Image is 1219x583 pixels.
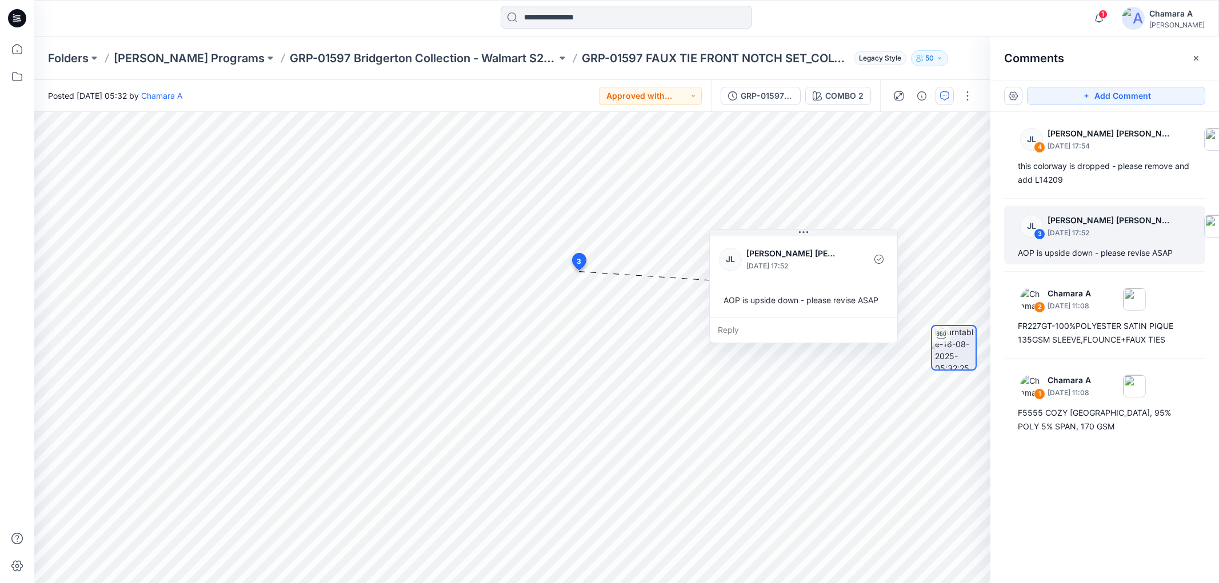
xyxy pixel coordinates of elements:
[1018,406,1192,433] div: F5555 COZY [GEOGRAPHIC_DATA], 95% POLY 5% SPAN, 170 GSM
[1149,21,1205,29] div: [PERSON_NAME]
[854,51,906,65] span: Legacy Style
[710,317,897,343] div: Reply
[290,50,557,66] a: GRP-01597 Bridgerton Collection - Walmart S2 Summer 2026
[1048,140,1172,152] p: [DATE] 17:54
[1122,7,1145,30] img: avatar
[925,52,934,65] p: 50
[1048,227,1172,239] p: [DATE] 17:52
[1048,300,1091,312] p: [DATE] 11:08
[825,90,864,102] div: COMBO 2
[114,50,265,66] a: [PERSON_NAME] Programs
[719,290,888,311] div: AOP is upside down - please revise ASAP
[746,247,840,260] p: [PERSON_NAME] [PERSON_NAME]
[1048,287,1091,300] p: Chamara A
[741,90,793,102] div: GRP-01597 FAUX TIE FRONT NOTCH SET_COLORWAY_REV5
[746,260,840,272] p: [DATE] 17:52
[1034,388,1045,400] div: 1
[48,50,89,66] a: Folders
[1020,375,1043,397] img: Chamara A
[1098,10,1108,19] span: 1
[1034,228,1045,240] div: 3
[1034,142,1045,153] div: 4
[913,87,931,105] button: Details
[1020,288,1043,311] img: Chamara A
[1027,87,1205,105] button: Add Comment
[805,87,871,105] button: COMBO 2
[577,256,581,267] span: 3
[141,91,182,100] a: Chamara A
[1048,214,1172,227] p: [PERSON_NAME] [PERSON_NAME]
[1149,7,1205,21] div: Chamara A
[1048,373,1091,387] p: Chamara A
[721,87,801,105] button: GRP-01597 FAUX TIE FRONT NOTCH SET_COLORWAY_REV5
[1048,387,1091,399] p: [DATE] 11:08
[911,50,948,66] button: 50
[1020,128,1043,151] div: JL
[1018,159,1192,187] div: this colorway is dropped - please remove and add L14209
[1004,51,1064,65] h2: Comments
[935,326,976,369] img: turntable-16-08-2025-05:32:25
[582,50,849,66] p: GRP-01597 FAUX TIE FRONT NOTCH SET_COLORWAY_REV5
[1018,246,1192,260] div: AOP is upside down - please revise ASAP
[1018,319,1192,347] div: FR227GT-100%POLYESTER SATIN PIQUE 135GSM SLEEVE,FLOUNCE+FAUX TIES
[1034,301,1045,313] div: 2
[48,90,182,102] span: Posted [DATE] 05:32 by
[849,50,906,66] button: Legacy Style
[1048,127,1172,140] p: [PERSON_NAME] [PERSON_NAME]
[1020,215,1043,238] div: JL
[719,248,742,271] div: JL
